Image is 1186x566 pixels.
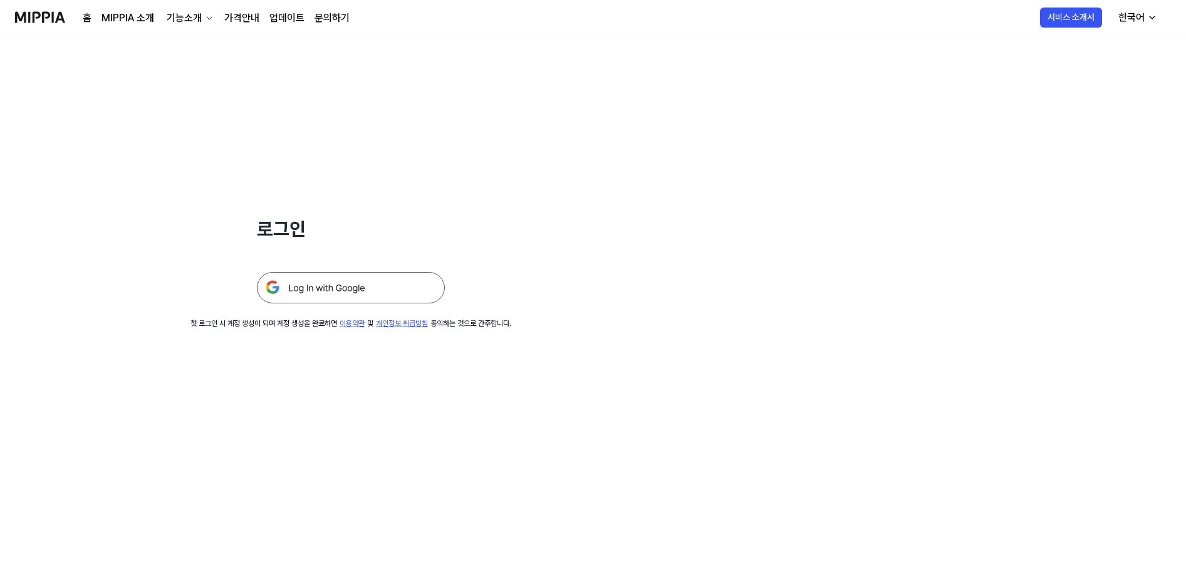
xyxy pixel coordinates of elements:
a: 개인정보 취급방침 [376,319,428,328]
a: MIPPIA 소개 [101,11,154,26]
img: 구글 로그인 버튼 [257,272,445,303]
button: 서비스 소개서 [1040,8,1102,28]
button: 기능소개 [164,11,214,26]
button: 한국어 [1108,5,1165,30]
div: 기능소개 [164,11,204,26]
h1: 로그인 [257,216,445,242]
a: 가격안내 [224,11,259,26]
a: 이용약관 [340,319,365,328]
div: 한국어 [1116,10,1147,25]
div: 첫 로그인 시 계정 생성이 되며 계정 생성을 완료하면 및 동의하는 것으로 간주합니다. [190,318,511,329]
a: 홈 [83,11,91,26]
a: 업데이트 [269,11,304,26]
a: 문의하기 [315,11,350,26]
